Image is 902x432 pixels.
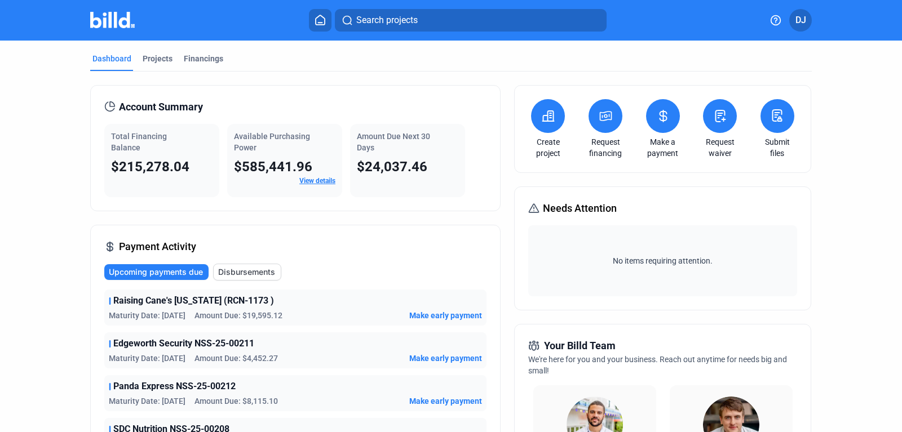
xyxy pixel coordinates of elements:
[409,353,482,364] button: Make early payment
[218,266,275,278] span: Disbursements
[143,53,173,64] div: Projects
[111,159,189,175] span: $215,278.04
[700,136,740,159] a: Request waiver
[194,395,278,407] span: Amount Due: $8,115.10
[119,239,196,255] span: Payment Activity
[789,9,812,32] button: DJ
[104,264,209,280] button: Upcoming payments due
[544,338,616,354] span: Your Billd Team
[758,136,797,159] a: Submit files
[357,159,427,175] span: $24,037.46
[357,132,430,152] span: Amount Due Next 30 Days
[109,395,185,407] span: Maturity Date: [DATE]
[113,337,254,350] span: Edgeworth Security NSS-25-00211
[184,53,223,64] div: Financings
[111,132,167,152] span: Total Financing Balance
[109,310,185,321] span: Maturity Date: [DATE]
[643,136,683,159] a: Make a payment
[234,132,310,152] span: Available Purchasing Power
[194,353,278,364] span: Amount Due: $4,452.27
[119,99,203,115] span: Account Summary
[795,14,806,27] span: DJ
[543,201,617,216] span: Needs Attention
[113,380,236,393] span: Panda Express NSS-25-00212
[528,136,568,159] a: Create project
[234,159,312,175] span: $585,441.96
[409,310,482,321] button: Make early payment
[335,9,607,32] button: Search projects
[299,177,335,185] a: View details
[533,255,792,266] span: No items requiring attention.
[586,136,625,159] a: Request financing
[92,53,131,64] div: Dashboard
[90,12,135,28] img: Billd Company Logo
[109,353,185,364] span: Maturity Date: [DATE]
[194,310,282,321] span: Amount Due: $19,595.12
[356,14,418,27] span: Search projects
[113,294,274,308] span: Raising Cane's [US_STATE] (RCN-1173 )
[528,355,787,375] span: We're here for you and your business. Reach out anytime for needs big and small!
[213,264,281,280] button: Disbursements
[409,395,482,407] button: Make early payment
[109,266,203,278] span: Upcoming payments due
